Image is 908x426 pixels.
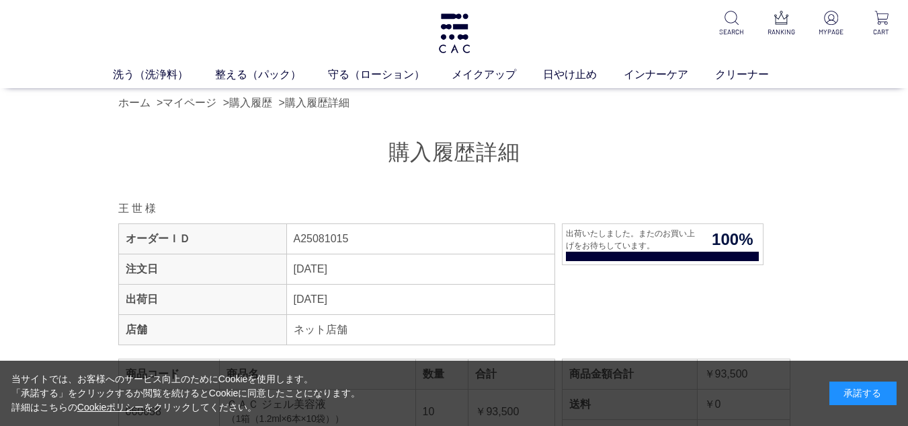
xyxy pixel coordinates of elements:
[562,359,697,389] th: 商品金額合計
[543,67,624,83] a: 日やけ止め
[702,227,762,252] span: 100%
[11,372,361,415] div: 当サイトでは、お客様へのサービス向上のためにCookieを使用します。 「承諾する」をクリックするか閲覧を続けるとCookieに同意したことになります。 詳細はこちらの をクリックしてください。
[716,27,748,37] p: SEARCH
[118,254,286,284] th: 注文日
[77,402,145,413] a: Cookieポリシー
[219,359,415,389] th: 商品名
[163,97,216,108] a: マイページ
[118,97,151,108] a: ホーム
[697,359,790,389] td: ￥93,500
[865,11,897,37] a: CART
[118,201,454,217] div: 王 世 様
[437,13,472,53] img: logo
[223,95,276,111] li: >
[415,359,468,389] th: 数量
[118,223,286,254] th: オーダーＩＤ
[286,223,554,254] td: A25081015
[286,314,554,345] td: ネット店舗
[118,314,286,345] th: 店舗
[624,67,715,83] a: インナーケア
[829,382,897,405] div: 承諾する
[285,97,349,108] a: 購入履歴詳細
[328,67,452,83] a: 守る（ローション）
[563,227,703,252] span: 出荷いたしました。またのお買い上げをお待ちしています。
[279,95,353,111] li: >
[815,11,848,37] a: MYPAGE
[118,284,286,314] th: 出荷日
[815,27,848,37] p: MYPAGE
[766,27,798,37] p: RANKING
[865,27,897,37] p: CART
[716,11,748,37] a: SEARCH
[766,11,798,37] a: RANKING
[468,359,554,389] th: 合計
[452,67,543,83] a: メイクアップ
[157,95,220,111] li: >
[118,138,790,167] h1: 購入履歴詳細
[286,254,554,284] td: [DATE]
[113,67,215,83] a: 洗う（洗浄料）
[229,97,272,108] a: 購入履歴
[215,67,328,83] a: 整える（パック）
[118,359,219,389] th: 商品コード
[715,67,796,83] a: クリーナー
[286,284,554,314] td: [DATE]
